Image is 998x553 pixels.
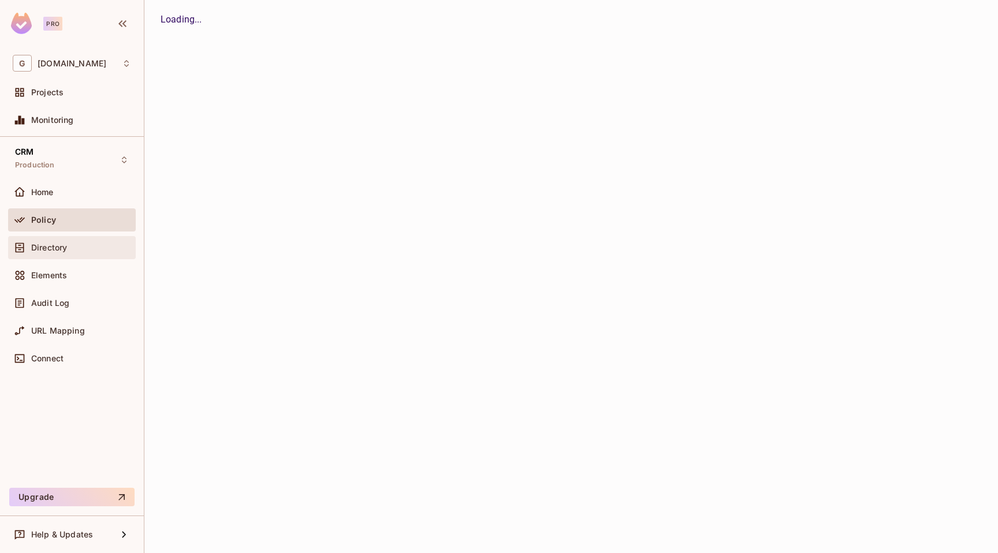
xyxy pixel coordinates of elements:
[11,13,32,34] img: SReyMgAAAABJRU5ErkJggg==
[9,488,135,506] button: Upgrade
[31,215,56,225] span: Policy
[31,271,67,280] span: Elements
[31,188,54,197] span: Home
[31,243,67,252] span: Directory
[31,326,85,335] span: URL Mapping
[38,59,106,68] span: Workspace: gameskraft.com
[15,160,55,170] span: Production
[31,115,74,125] span: Monitoring
[31,88,64,97] span: Projects
[13,55,32,72] span: G
[43,17,62,31] div: Pro
[15,147,33,156] span: CRM
[31,354,64,363] span: Connect
[31,298,69,308] span: Audit Log
[31,530,93,539] span: Help & Updates
[161,13,982,27] div: Loading...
